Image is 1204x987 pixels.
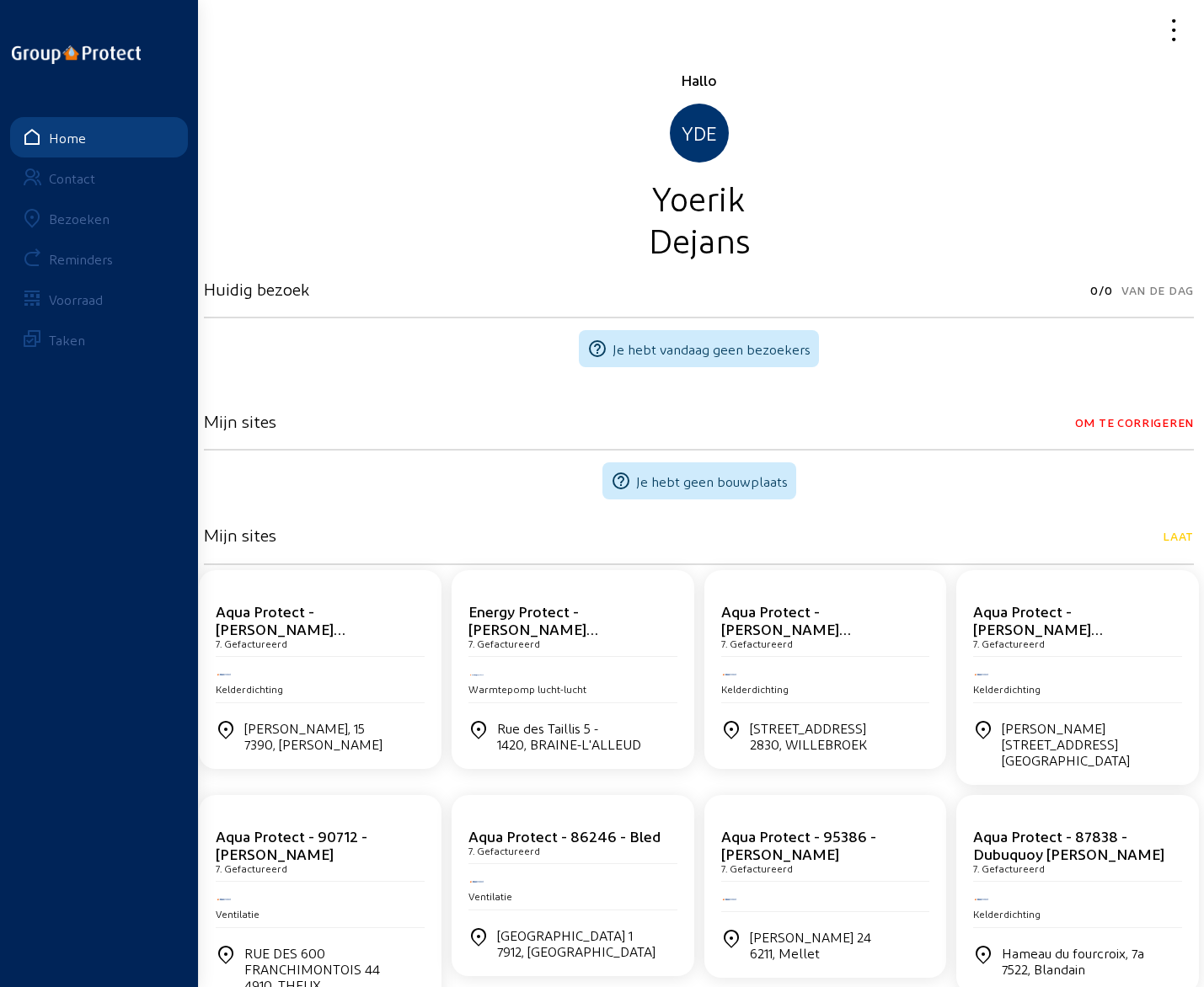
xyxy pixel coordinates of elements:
[721,638,793,649] cam-card-subtitle: 7. Gefactureerd
[750,720,867,752] div: [STREET_ADDRESS]
[1075,411,1194,435] span: Om te corrigeren
[636,473,788,489] span: Je hebt geen bouwplaats
[10,117,188,157] a: Home
[721,602,851,655] cam-card-title: Aqua Protect - [PERSON_NAME] (WILLEBROEK)
[468,879,485,884] img: Aqua Protect
[216,827,367,862] cam-card-title: Aqua Protect - 90712 - [PERSON_NAME]
[10,319,188,360] a: Taken
[721,672,738,677] img: Aqua Protect
[1121,279,1194,302] span: Van de dag
[10,198,188,238] a: Bezoeken
[973,672,990,677] img: Aqua Protect
[613,341,811,357] span: Je hebt vandaag geen bezoekers
[973,908,1041,920] span: Kelderdichting
[49,211,110,227] div: Bezoeken
[1002,752,1182,768] div: [GEOGRAPHIC_DATA]
[497,720,641,752] div: Rue des Taillis 5 -
[204,218,1194,260] div: Dejans
[750,929,871,961] div: [PERSON_NAME] 24
[973,862,1045,874] cam-card-subtitle: 7. Gefactureerd
[468,845,540,856] cam-card-subtitle: 7. Gefactureerd
[216,862,287,874] cam-card-subtitle: 7. Gefactureerd
[1002,945,1144,977] div: Hameau du fourcroix, 7a
[10,238,188,279] a: Reminders
[468,827,661,845] cam-card-title: Aqua Protect - 86246 - Bled
[216,897,233,902] img: Aqua Protect
[497,736,641,752] div: 1420, BRAINE-L'ALLEUD
[49,291,103,307] div: Voorraad
[204,525,276,545] h3: Mijn sites
[49,170,95,186] div: Contact
[750,736,867,752] div: 2830, WILLEBROEK
[216,672,233,677] img: Aqua Protect
[10,279,188,319] a: Voorraad
[12,45,141,64] img: logo-oneline.png
[244,720,383,752] div: [PERSON_NAME], 15
[973,683,1041,695] span: Kelderdichting
[468,683,586,695] span: Warmtepomp lucht-lucht
[468,890,512,902] span: Ventilatie
[468,638,540,649] cam-card-subtitle: 7. Gefactureerd
[973,602,1103,655] cam-card-title: Aqua Protect - [PERSON_NAME] (Gentbrugge)
[611,471,631,491] mat-icon: help_outline
[497,927,656,959] div: [GEOGRAPHIC_DATA] 1
[49,130,86,146] div: Home
[216,683,283,695] span: Kelderdichting
[468,602,671,655] cam-card-title: Energy Protect - [PERSON_NAME] ([PERSON_NAME]-L'ALLEUD)
[216,908,260,920] span: Ventilatie
[204,70,1194,90] div: Hallo
[973,638,1045,649] cam-card-subtitle: 7. Gefactureerd
[10,157,188,198] a: Contact
[216,602,345,655] cam-card-title: Aqua Protect - [PERSON_NAME] ([PERSON_NAME])
[721,862,793,874] cam-card-subtitle: 7. Gefactureerd
[721,897,738,902] img: Aqua Protect
[670,104,729,163] div: YDE
[1090,279,1113,302] span: 0/0
[216,638,287,649] cam-card-subtitle: 7. Gefactureerd
[721,683,789,695] span: Kelderdichting
[721,827,876,862] cam-card-title: Aqua Protect - 95386 - [PERSON_NAME]
[49,332,85,348] div: Taken
[204,411,276,431] h3: Mijn sites
[750,945,871,961] div: 6211, Mellet
[468,673,485,677] img: Energy Protect HVAC
[973,827,1164,862] cam-card-title: Aqua Protect - 87838 - Dubuquoy [PERSON_NAME]
[244,736,383,752] div: 7390, [PERSON_NAME]
[1002,720,1182,768] div: [PERSON_NAME][STREET_ADDRESS]
[1163,525,1194,548] span: Laat
[204,176,1194,218] div: Yoerik
[1002,961,1144,977] div: 7522, Blandain
[49,251,113,267] div: Reminders
[587,339,607,359] mat-icon: help_outline
[204,279,309,299] h3: Huidig bezoek
[973,897,990,902] img: Aqua Protect
[497,943,656,959] div: 7912, [GEOGRAPHIC_DATA]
